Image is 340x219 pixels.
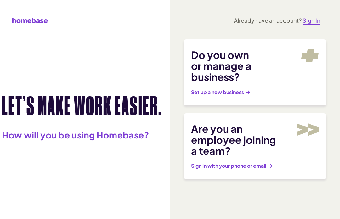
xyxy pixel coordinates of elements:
[2,95,169,118] h1: Let’s Make Work Easier.
[2,129,169,141] h1: How will you be using Homebase?
[191,89,250,96] a: Set up a new business
[12,18,48,24] svg: Homebase Logo
[191,163,273,169] a: Sign in with your phone or email
[303,17,320,24] span: Sign In
[234,18,302,24] span: Already have an account?
[303,18,320,24] a: Sign In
